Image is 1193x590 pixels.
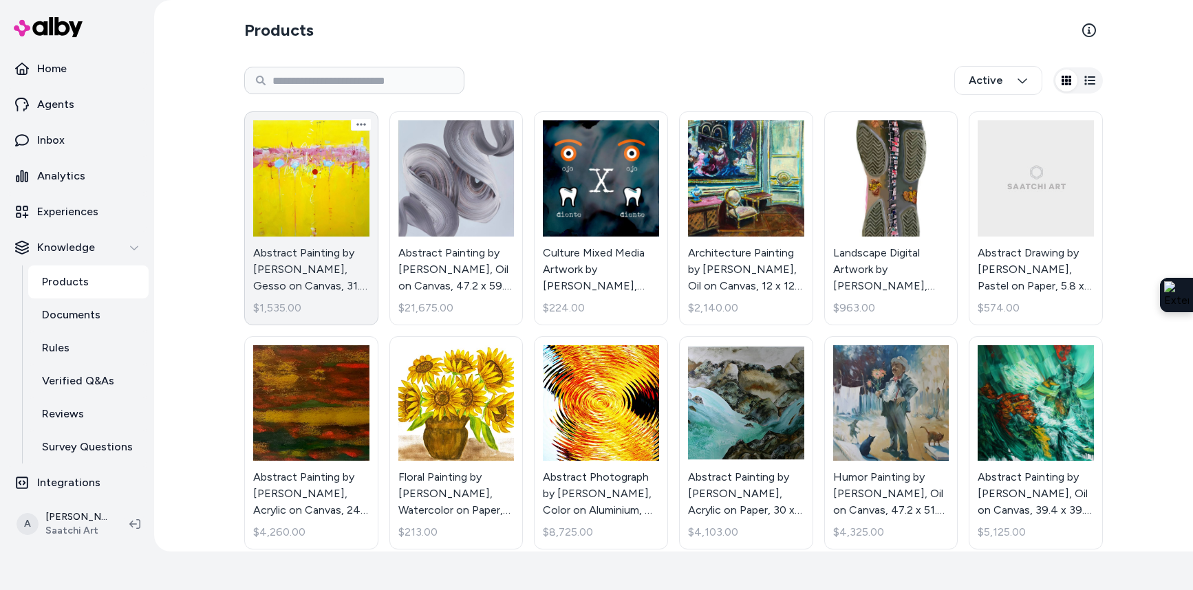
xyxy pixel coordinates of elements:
p: Verified Q&As [42,373,114,389]
a: Analytics [6,160,149,193]
button: Active [954,66,1042,95]
a: Verified Q&As [28,364,149,397]
a: Products [28,265,149,298]
a: Humor Painting by Vadim Kovalev, Oil on Canvas, 47.2 x 51.2 in - Large, Figurative Original Artwo... [824,336,958,550]
a: Abstract Painting by Dragica Carlin, Oil on Canvas, 47.2 x 59.1 in - Large, Conceptual Original A... [389,111,524,325]
a: Experiences [6,195,149,228]
p: [PERSON_NAME] [45,510,107,524]
h2: Products [244,19,314,41]
p: Analytics [37,168,85,184]
a: Rules [28,331,149,364]
p: Experiences [37,204,98,220]
a: Integrations [6,466,149,499]
span: A [17,513,39,535]
a: Home [6,52,149,85]
p: Integrations [37,474,100,491]
a: Culture Mixed Media Artwork by Ojolo Mirón, Digital on Paper, 30 x 30 in - Conceptual Original A... [534,111,668,325]
a: Abstract Drawing by Alessio Lucarini, Pastel on Paper, 5.8 x 8.3 in - Abstract Expressionism Orig... [969,111,1103,325]
p: Knowledge [37,239,95,256]
a: Reviews [28,397,149,430]
a: Abstract Painting by Sergei Inkatov, Oil on Canvas, 39.4 x 39.4 in - Large, Abstract Original Art... [969,336,1103,550]
p: Products [42,274,89,290]
span: Saatchi Art [45,524,107,538]
p: Survey Questions [42,439,133,455]
a: Floral Painting by Irina Afonskaya, Watercolor on Paper, 11.8 x 8.3 in - Fine Art Original Artwor... [389,336,524,550]
button: A[PERSON_NAME]Saatchi Art [8,502,118,546]
button: Knowledge [6,231,149,264]
p: Rules [42,340,69,356]
a: Abstract Painting by Nadine De Klerk Wolters, Gesso on Canvas, 31.5 x 31.5 in - Abstract Original... [244,111,378,325]
p: Inbox [37,132,65,149]
img: alby Logo [14,17,83,37]
a: Abstract Painting by Heidi Khatami, Acrylic on Canvas, 24 x 30 in - Abstract Original Artwork For... [244,336,378,550]
p: Home [37,61,67,77]
a: Inbox [6,124,149,157]
p: Reviews [42,406,84,422]
a: Landscape Digital Artwork by Regis Soler, Digital on Other, 8.7 x 15.7 in - Figurative Original A... [824,111,958,325]
p: Documents [42,307,100,323]
a: Abstract Photograph by Sarah Scherf, Color on Aluminium, 60 x 45 in - Large, Fine Art Original Ar... [534,336,668,550]
img: Extension Icon [1164,281,1189,309]
a: Abstract Painting by Walther Von Krenner, Acrylic on Paper, 30 x 22 in - Abstract Expressionism O... [679,336,813,550]
a: Survey Questions [28,430,149,463]
a: Documents [28,298,149,331]
p: Agents [37,96,74,113]
a: Agents [6,88,149,121]
a: Architecture Painting by Shelton Walsmith, Oil on Canvas, 12 x 12 in - Impressionism Original Art... [679,111,813,325]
